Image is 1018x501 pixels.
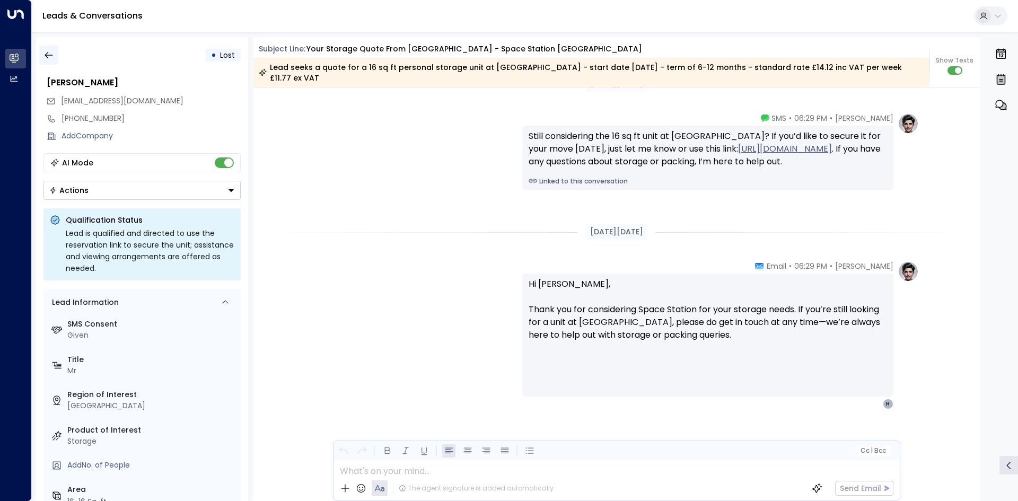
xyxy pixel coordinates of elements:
[789,113,792,124] span: •
[66,215,234,225] p: Qualification Status
[860,447,885,454] span: Cc Bcc
[898,261,919,282] img: profile-logo.png
[529,177,887,186] a: Linked to this conversation
[871,447,873,454] span: |
[830,113,832,124] span: •
[738,143,832,155] a: [URL][DOMAIN_NAME]
[794,113,827,124] span: 06:29 PM
[883,399,893,409] div: H
[61,95,183,106] span: [EMAIL_ADDRESS][DOMAIN_NAME]
[67,460,236,471] div: AddNo. of People
[856,446,890,456] button: Cc|Bcc
[67,354,236,365] label: Title
[936,56,973,65] span: Show Texts
[771,113,786,124] span: SMS
[794,261,827,271] span: 06:29 PM
[66,227,234,274] div: Lead is qualified and directed to use the reservation link to secure the unit; assistance and vie...
[49,186,89,195] div: Actions
[43,181,241,200] div: Button group with a nested menu
[259,43,305,54] span: Subject Line:
[67,389,236,400] label: Region of Interest
[67,425,236,436] label: Product of Interest
[220,50,235,60] span: Lost
[259,62,923,83] div: Lead seeks a quote for a 16 sq ft personal storage unit at [GEOGRAPHIC_DATA] - start date [DATE] ...
[67,400,236,411] div: [GEOGRAPHIC_DATA]
[67,484,236,495] label: Area
[586,224,647,240] div: [DATE][DATE]
[789,261,792,271] span: •
[337,444,350,458] button: Undo
[830,261,832,271] span: •
[67,319,236,330] label: SMS Consent
[42,10,143,22] a: Leads & Conversations
[43,181,241,200] button: Actions
[529,278,887,354] p: Hi [PERSON_NAME], Thank you for considering Space Station for your storage needs. If you’re still...
[62,157,93,168] div: AI Mode
[67,330,236,341] div: Given
[48,297,119,308] div: Lead Information
[306,43,642,55] div: Your storage quote from [GEOGRAPHIC_DATA] - Space Station [GEOGRAPHIC_DATA]
[767,261,786,271] span: Email
[62,113,241,124] div: [PHONE_NUMBER]
[211,46,216,65] div: •
[61,95,183,107] span: hinesh_08@hotmail.co.uk
[399,484,554,493] div: The agent signature is added automatically
[62,130,241,142] div: AddCompany
[355,444,368,458] button: Redo
[67,365,236,376] div: Mr
[835,113,893,124] span: [PERSON_NAME]
[47,76,241,89] div: [PERSON_NAME]
[529,130,887,168] div: Still considering the 16 sq ft unit at [GEOGRAPHIC_DATA]? If you’d like to secure it for your mov...
[835,261,893,271] span: [PERSON_NAME]
[898,113,919,134] img: profile-logo.png
[67,436,236,447] div: Storage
